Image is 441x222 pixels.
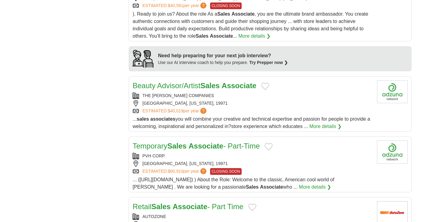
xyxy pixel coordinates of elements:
strong: Associate [210,33,233,39]
strong: Associate [222,81,256,90]
a: More details ❯ [239,32,271,40]
strong: Sales [217,11,230,17]
strong: sales [137,116,149,122]
span: ? [200,168,206,174]
span: CLOSING SOON [210,168,242,175]
strong: Sales [167,142,187,150]
button: Add to favorite jobs [261,83,269,90]
a: Try Prepper now ❯ [249,60,288,65]
strong: Associate [232,11,255,17]
strong: Sales [151,202,171,211]
div: [GEOGRAPHIC_DATA], [US_STATE], 19971 [133,100,372,107]
strong: Sales [196,33,209,39]
span: ). Ready to join us? About the role As a , you are the ultimate brand ambassador. You create auth... [133,11,368,39]
a: AUTOZONE [142,214,166,219]
div: [GEOGRAPHIC_DATA], [US_STATE], 19971 [133,160,372,167]
img: Company logo [377,141,408,164]
strong: Associate [189,142,223,150]
a: Beauty Advisor/ArtistSales Associate [133,81,256,90]
span: ? [200,2,206,9]
span: $40,019 [168,108,183,113]
span: ... ([URL][DOMAIN_NAME]) ) About the Role: Welcome to the classic, American cool world of [PERSON... [133,177,334,190]
div: THE [PERSON_NAME] COMPANIES [133,92,372,99]
a: RetailSales Associate- Part Time [133,202,243,211]
strong: Associate [260,184,283,190]
a: More details ❯ [299,183,331,191]
span: CLOSING SOON [210,2,242,9]
a: More details ❯ [309,123,341,130]
strong: Associate [173,202,207,211]
a: ESTIMATED:$60,910per year? [142,168,208,175]
div: Need help preparing for your next job interview? [158,52,288,59]
button: Add to favorite jobs [248,204,256,211]
strong: associates [150,116,175,122]
span: ... you will combine your creative and technical expertise and passion for people to provide a we... [133,116,370,129]
div: Use our AI interview coach to help you prepare. [158,59,288,66]
span: $40,581 [168,3,183,8]
strong: Sales [246,184,259,190]
a: ESTIMATED:$40,019per year? [142,108,208,114]
img: Company logo [377,80,408,103]
span: ? [200,108,206,114]
a: ESTIMATED:$40,581per year? [142,2,208,9]
div: PVH CORP. [133,153,372,159]
strong: Sales [200,81,220,90]
button: Add to favorite jobs [265,143,273,150]
a: TemporarySales Associate- Part-Time [133,142,260,150]
span: $60,910 [168,169,183,174]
